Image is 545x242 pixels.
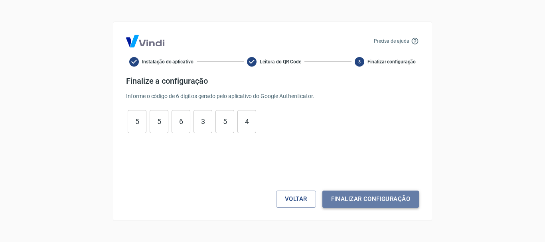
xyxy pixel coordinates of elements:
p: Informe o código de 6 dígitos gerado pelo aplicativo do Google Authenticator. [126,92,419,100]
span: Finalizar configuração [367,58,416,65]
button: Finalizar configuração [322,191,419,207]
button: Voltar [276,191,316,207]
p: Precisa de ajuda [374,37,409,45]
img: Logo Vind [126,35,164,47]
text: 3 [358,59,361,64]
span: Instalação do aplicativo [142,58,194,65]
h4: Finalize a configuração [126,76,419,86]
span: Leitura do QR Code [260,58,301,65]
